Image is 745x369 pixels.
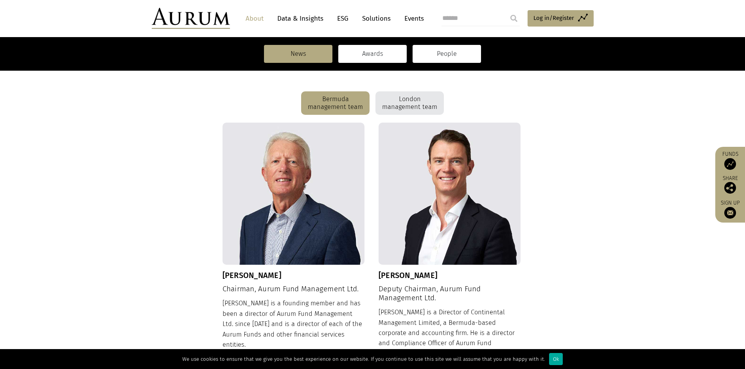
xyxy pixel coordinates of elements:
span: Log in/Register [533,13,574,23]
img: Sign up to our newsletter [724,207,736,219]
h4: Chairman, Aurum Fund Management Ltd. [223,285,365,294]
img: Access Funds [724,158,736,170]
div: London management team [375,91,444,115]
a: People [413,45,481,63]
div: Share [719,176,741,194]
h3: [PERSON_NAME] [379,271,521,280]
a: News [264,45,332,63]
img: Share this post [724,182,736,194]
div: Bermuda management team [301,91,370,115]
a: ESG [333,11,352,26]
a: About [242,11,267,26]
div: Ok [549,353,563,365]
input: Submit [506,11,522,26]
a: Solutions [358,11,395,26]
a: Events [400,11,424,26]
a: Data & Insights [273,11,327,26]
h3: [PERSON_NAME] [223,271,365,280]
a: Log in/Register [528,10,594,27]
img: Aurum [152,8,230,29]
h4: Deputy Chairman, Aurum Fund Management Ltd. [379,285,521,303]
a: Awards [338,45,407,63]
a: Sign up [719,200,741,219]
a: Funds [719,151,741,170]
